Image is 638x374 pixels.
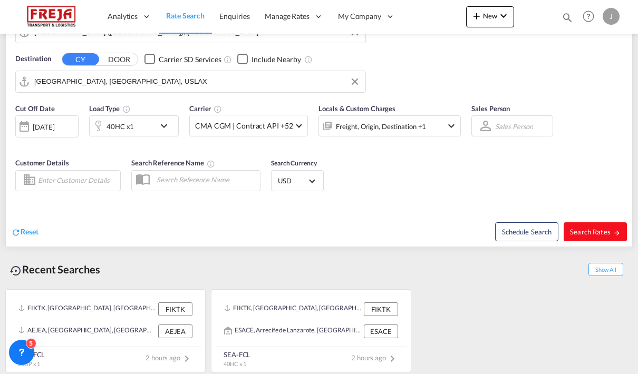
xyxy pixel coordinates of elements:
[18,360,40,367] span: 20GP x 1
[180,352,193,365] md-icon: icon-chevron-right
[15,54,51,64] span: Destination
[16,5,87,28] img: 586607c025bf11f083711d99603023e7.png
[122,105,131,113] md-icon: icon-information-outline
[5,258,104,281] div: Recent Searches
[318,104,395,113] span: Locals & Custom Charges
[158,120,176,132] md-icon: icon-chevron-down
[18,302,156,316] div: FIKTK, Kotka, Finland, Northern Europe, Europe
[224,350,250,359] div: SEA-FCL
[38,173,117,189] input: Enter Customer Details
[101,53,138,65] button: DOOR
[351,353,399,362] span: 2 hours ago
[564,222,627,241] button: Search Ratesicon-arrow-right
[494,119,534,134] md-select: Sales Person
[347,74,363,90] button: Clear Input
[144,54,221,65] md-checkbox: Checkbox No Ink
[166,11,205,20] span: Rate Search
[5,289,206,372] recent-search-card: FIKTK, [GEOGRAPHIC_DATA], [GEOGRAPHIC_DATA], [GEOGRAPHIC_DATA], [GEOGRAPHIC_DATA] FIKTKAEJEA, [GE...
[89,104,131,113] span: Load Type
[15,136,23,151] md-datepicker: Select
[16,71,365,92] md-input-container: Los Angeles, CA, USLAX
[613,229,621,237] md-icon: icon-arrow-right
[304,55,313,64] md-icon: Unchecked: Ignores neighbouring ports when fetching rates.Checked : Includes neighbouring ports w...
[252,54,301,65] div: Include Nearby
[318,115,461,136] div: Freight Origin Destination Factory Stuffingicon-chevron-down
[195,121,293,131] span: CMA CGM | Contract API +52
[386,352,399,365] md-icon: icon-chevron-right
[211,289,411,372] recent-search-card: FIKTK, [GEOGRAPHIC_DATA], [GEOGRAPHIC_DATA], [GEOGRAPHIC_DATA], [GEOGRAPHIC_DATA] FIKTKESACE, Arr...
[9,264,22,277] md-icon: icon-backup-restore
[214,105,222,113] md-icon: The selected Trucker/Carrierwill be displayed in the rate results If the rates are from another f...
[151,172,260,188] input: Search Reference Name
[603,8,620,25] div: J
[224,55,232,64] md-icon: Unchecked: Search for CY (Container Yard) services for all selected carriers.Checked : Search for...
[470,9,483,22] md-icon: icon-plus 400-fg
[265,11,310,22] span: Manage Rates
[158,324,192,338] div: AEJEA
[11,227,38,238] div: icon-refreshReset
[497,9,510,22] md-icon: icon-chevron-down
[579,7,597,25] span: Help
[271,159,317,167] span: Search Currency
[89,115,179,136] div: 40HC x1icon-chevron-down
[466,6,514,27] button: icon-plus 400-fgNewicon-chevron-down
[588,263,623,276] span: Show All
[107,119,134,134] div: 40HC x1
[570,228,621,236] span: Search Rates
[278,176,307,185] span: USD
[237,54,301,65] md-checkbox: Checkbox No Ink
[277,173,318,189] md-select: Select Currency: $ USDUnited States Dollar
[15,159,69,167] span: Customer Details
[34,74,360,90] input: Search by Port
[21,227,38,236] span: Reset
[224,324,361,338] div: ESACE, Arrecife de Lanzarote, Spain, Southern Europe, Europe
[579,7,603,26] div: Help
[62,53,99,65] button: CY
[159,54,221,65] div: Carrier SD Services
[189,104,222,113] span: Carrier
[15,115,79,137] div: [DATE]
[364,324,398,338] div: ESACE
[495,222,558,241] button: Note: By default Schedule search will only considerorigin ports, destination ports and cut off da...
[562,12,573,23] md-icon: icon-magnify
[338,11,381,22] span: My Company
[224,360,246,367] span: 40HC x 1
[219,12,250,21] span: Enquiries
[336,119,426,134] div: Freight Origin Destination Factory Stuffing
[146,353,193,362] span: 2 hours ago
[471,104,510,113] span: Sales Person
[18,324,156,338] div: AEJEA, Jebel Ali, United Arab Emirates, Middle East, Middle East
[207,160,215,168] md-icon: Your search will be saved by the below given name
[470,12,510,20] span: New
[15,104,55,113] span: Cut Off Date
[158,302,192,316] div: FIKTK
[224,302,361,316] div: FIKTK, Kotka, Finland, Northern Europe, Europe
[16,22,365,43] md-input-container: Helsinki (Helsingfors), FIHEL
[11,228,21,237] md-icon: icon-refresh
[562,12,573,27] div: icon-magnify
[33,122,54,132] div: [DATE]
[445,120,458,132] md-icon: icon-chevron-down
[108,11,138,22] span: Analytics
[131,159,215,167] span: Search Reference Name
[364,302,398,316] div: FIKTK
